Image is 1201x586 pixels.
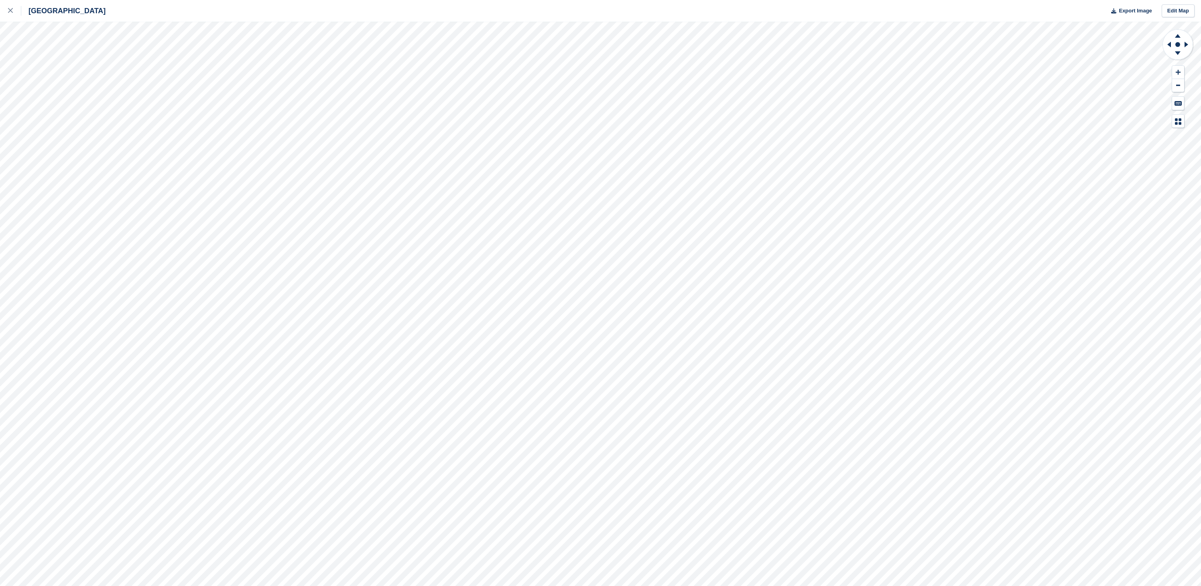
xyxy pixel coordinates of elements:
button: Zoom In [1172,66,1184,79]
div: [GEOGRAPHIC_DATA] [21,6,106,16]
button: Zoom Out [1172,79,1184,92]
button: Map Legend [1172,115,1184,128]
a: Edit Map [1162,4,1195,18]
button: Keyboard Shortcuts [1172,97,1184,110]
button: Export Image [1106,4,1152,18]
span: Export Image [1119,7,1152,15]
